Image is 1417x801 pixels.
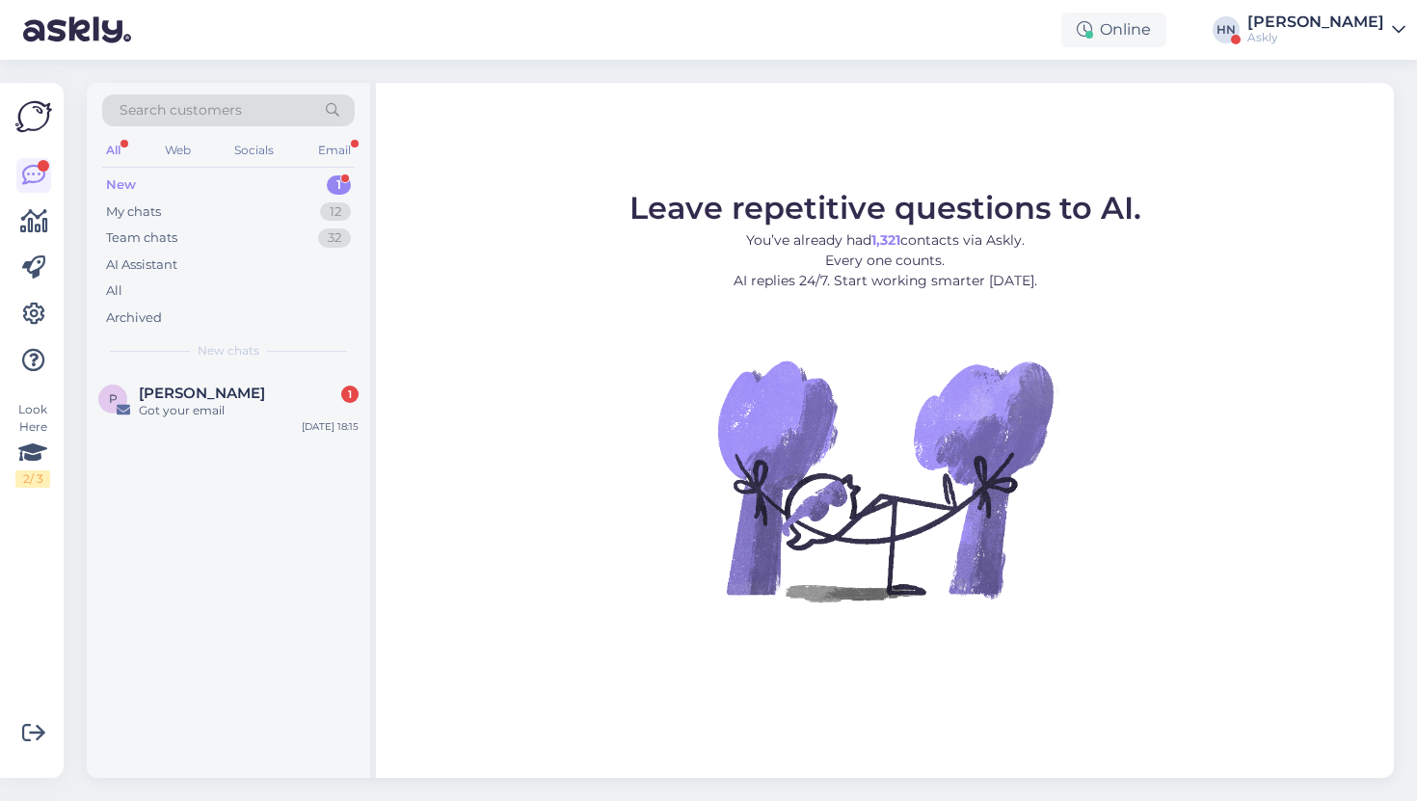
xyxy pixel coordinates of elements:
div: Got your email [139,402,359,419]
span: New chats [198,342,259,360]
div: 1 [341,386,359,403]
div: [PERSON_NAME] [1247,14,1384,30]
div: Team chats [106,228,177,248]
div: HN [1213,16,1240,43]
div: Socials [230,138,278,163]
div: New [106,175,136,195]
div: Email [314,138,355,163]
div: Archived [106,308,162,328]
img: No Chat active [711,307,1058,654]
div: 2 / 3 [15,470,50,488]
p: You’ve already had contacts via Askly. Every one counts. AI replies 24/7. Start working smarter [... [629,230,1141,291]
div: 12 [320,202,351,222]
div: AI Assistant [106,255,177,275]
a: [PERSON_NAME]Askly [1247,14,1405,45]
div: My chats [106,202,161,222]
div: 1 [327,175,351,195]
div: Askly [1247,30,1384,45]
div: 32 [318,228,351,248]
div: Web [161,138,195,163]
span: Paul Phongpol [139,385,265,402]
div: All [106,281,122,301]
span: Search customers [120,100,242,120]
div: [DATE] 18:15 [302,419,359,434]
b: 1,321 [871,231,900,249]
div: Look Here [15,401,50,488]
span: P [109,391,118,406]
span: Leave repetitive questions to AI. [629,189,1141,227]
div: Online [1061,13,1166,47]
img: Askly Logo [15,98,52,135]
div: All [102,138,124,163]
